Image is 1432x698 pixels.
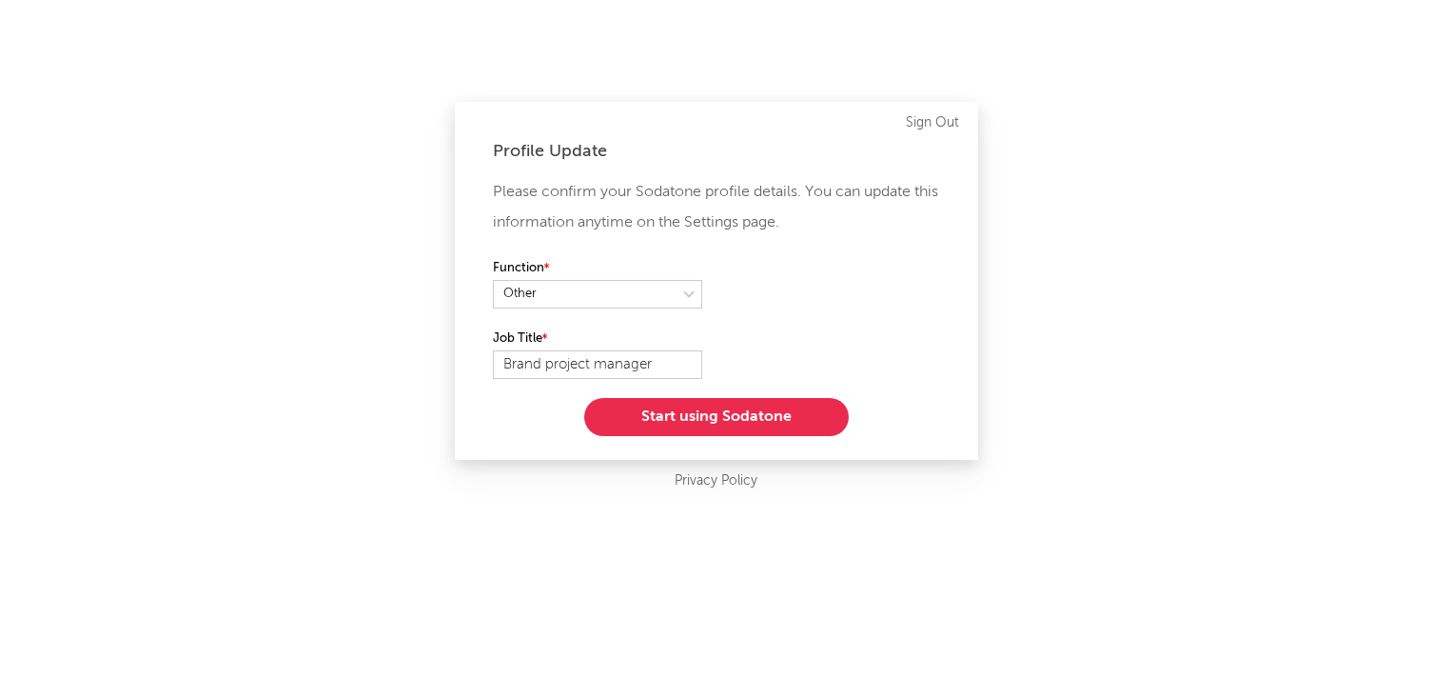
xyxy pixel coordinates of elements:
label: Job Title [493,328,702,350]
label: Function [493,257,702,280]
div: Profile Update [493,140,940,163]
a: Privacy Policy [675,469,757,493]
button: Start using Sodatone [584,398,849,436]
p: Please confirm your Sodatone profile details. You can update this information anytime on the Sett... [493,177,940,238]
a: Sign Out [906,111,959,134]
